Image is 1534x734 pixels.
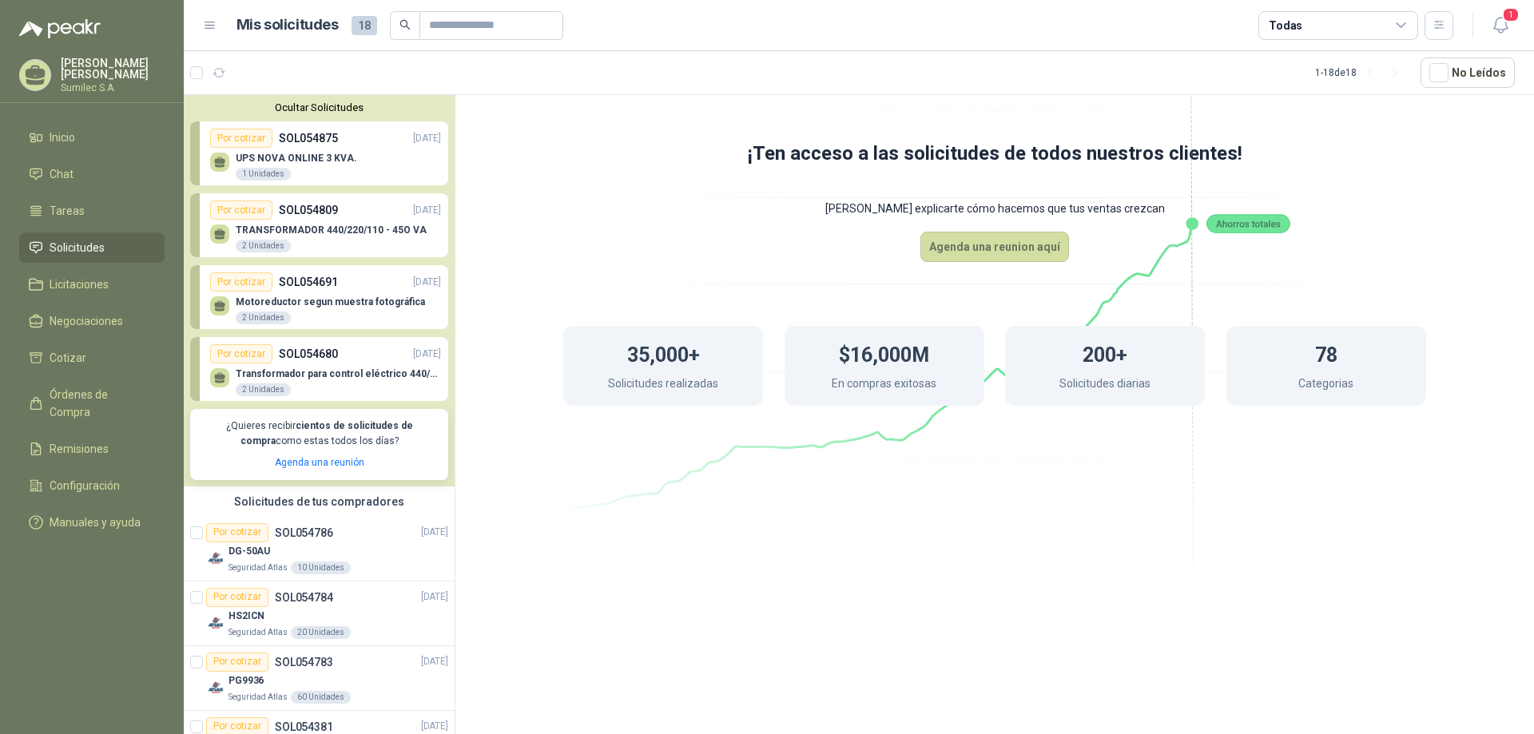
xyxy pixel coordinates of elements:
[206,678,225,697] img: Company Logo
[1315,60,1408,85] div: 1 - 18 de 18
[184,486,455,517] div: Solicitudes de tus compradores
[50,312,123,330] span: Negociaciones
[1083,335,1127,371] h1: 200+
[210,344,272,363] div: Por cotizar
[50,239,105,256] span: Solicitudes
[206,549,225,568] img: Company Logo
[19,122,165,153] a: Inicio
[291,561,351,574] div: 10 Unidades
[190,121,448,185] a: Por cotizarSOL054875[DATE] UPS NOVA ONLINE 3 KVA.1 Unidades
[229,626,288,639] p: Seguridad Atlas
[1315,335,1337,371] h1: 78
[627,335,700,371] h1: 35,000+
[19,306,165,336] a: Negociaciones
[236,311,291,324] div: 2 Unidades
[206,588,268,607] div: Por cotizar
[413,347,441,362] p: [DATE]
[50,129,75,146] span: Inicio
[61,83,165,93] p: Sumilec S.A.
[19,196,165,226] a: Tareas
[184,581,455,646] a: Por cotizarSOL054784[DATE] Company LogoHS2ICNSeguridad Atlas20 Unidades
[229,691,288,704] p: Seguridad Atlas
[50,349,86,367] span: Cotizar
[19,379,165,427] a: Órdenes de Compra
[19,269,165,300] a: Licitaciones
[608,375,718,396] p: Solicitudes realizadas
[275,592,333,603] p: SOL054784
[236,168,291,181] div: 1 Unidades
[1486,11,1515,40] button: 1
[236,224,427,236] p: TRANSFORMADOR 440/220/110 - 45O VA
[275,527,333,538] p: SOL054786
[206,523,268,542] div: Por cotizar
[184,646,455,711] a: Por cotizarSOL054783[DATE] Company LogoPG9936Seguridad Atlas60 Unidades
[190,101,448,113] button: Ocultar Solicitudes
[421,589,448,605] p: [DATE]
[200,419,439,449] p: ¿Quieres recibir como estas todos los días?
[920,232,1069,262] button: Agenda una reunion aquí
[50,386,149,421] span: Órdenes de Compra
[352,16,377,35] span: 18
[1421,58,1515,88] button: No Leídos
[50,514,141,531] span: Manuales y ayuda
[275,721,333,732] p: SOL054381
[413,275,441,290] p: [DATE]
[1059,375,1150,396] p: Solicitudes diarias
[279,345,338,363] p: SOL054680
[275,657,333,668] p: SOL054783
[236,14,339,37] h1: Mis solicitudes
[19,434,165,464] a: Remisiones
[275,457,364,468] a: Agenda una reunión
[190,265,448,329] a: Por cotizarSOL054691[DATE] Motoreductor segun muestra fotográfica2 Unidades
[184,517,455,581] a: Por cotizarSOL054786[DATE] Company LogoDG-50AUSeguridad Atlas10 Unidades
[50,440,109,458] span: Remisiones
[499,139,1490,169] h1: ¡Ten acceso a las solicitudes de todos nuestros clientes!
[19,19,101,38] img: Logo peakr
[61,58,165,80] p: [PERSON_NAME] [PERSON_NAME]
[1269,17,1302,34] div: Todas
[1298,375,1353,396] p: Categorias
[499,185,1490,232] p: [PERSON_NAME] explicarte cómo hacemos que tus ventas crezcan
[50,276,109,293] span: Licitaciones
[50,202,85,220] span: Tareas
[413,203,441,218] p: [DATE]
[240,420,413,446] b: cientos de solicitudes de compra
[832,375,936,396] p: En compras exitosas
[184,95,455,486] div: Ocultar SolicitudesPor cotizarSOL054875[DATE] UPS NOVA ONLINE 3 KVA.1 UnidadesPor cotizarSOL05480...
[229,544,270,559] p: DG-50AU
[236,296,425,307] p: Motoreductor segun muestra fotográfica
[19,507,165,538] a: Manuales y ayuda
[236,240,291,252] div: 2 Unidades
[50,477,120,494] span: Configuración
[279,129,338,147] p: SOL054875
[229,561,288,574] p: Seguridad Atlas
[19,343,165,373] a: Cotizar
[279,201,338,219] p: SOL054809
[421,719,448,734] p: [DATE]
[206,613,225,633] img: Company Logo
[50,165,74,183] span: Chat
[236,153,357,164] p: UPS NOVA ONLINE 3 KVA.
[229,673,264,688] p: PG9936
[399,19,411,30] span: search
[1502,7,1520,22] span: 1
[413,131,441,146] p: [DATE]
[236,383,291,396] div: 2 Unidades
[19,232,165,263] a: Solicitudes
[291,691,351,704] div: 60 Unidades
[421,525,448,540] p: [DATE]
[190,337,448,401] a: Por cotizarSOL054680[DATE] Transformador para control eléctrico 440/220/110 - 45O VA.2 Unidades
[236,368,441,379] p: Transformador para control eléctrico 440/220/110 - 45O VA.
[839,335,929,371] h1: $16,000M
[279,273,338,291] p: SOL054691
[229,609,264,624] p: HS2ICN
[210,129,272,148] div: Por cotizar
[206,653,268,672] div: Por cotizar
[210,272,272,292] div: Por cotizar
[421,654,448,669] p: [DATE]
[190,193,448,257] a: Por cotizarSOL054809[DATE] TRANSFORMADOR 440/220/110 - 45O VA2 Unidades
[19,159,165,189] a: Chat
[19,470,165,501] a: Configuración
[291,626,351,639] div: 20 Unidades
